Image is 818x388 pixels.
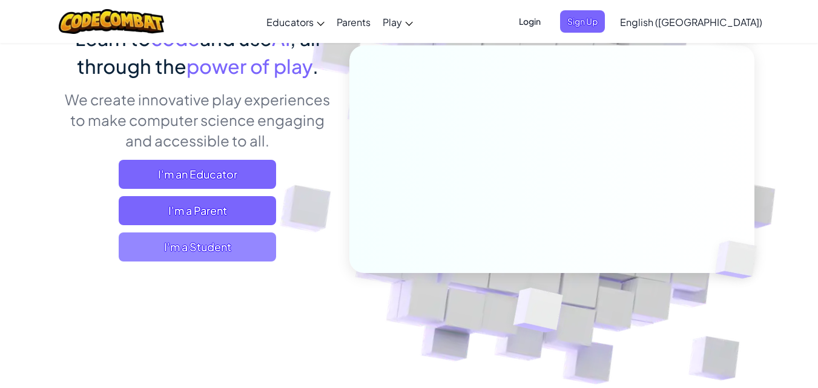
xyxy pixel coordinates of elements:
[59,9,165,34] img: CodeCombat logo
[560,10,605,33] button: Sign Up
[483,262,592,363] img: Overlap cubes
[614,5,768,38] a: English ([GEOGRAPHIC_DATA])
[331,5,377,38] a: Parents
[119,196,276,225] a: I'm a Parent
[312,54,318,78] span: .
[377,5,419,38] a: Play
[260,5,331,38] a: Educators
[266,16,314,28] span: Educators
[383,16,402,28] span: Play
[186,54,312,78] span: power of play
[64,89,331,151] p: We create innovative play experiences to make computer science engaging and accessible to all.
[694,215,785,304] img: Overlap cubes
[119,232,276,261] button: I'm a Student
[620,16,762,28] span: English ([GEOGRAPHIC_DATA])
[512,10,548,33] button: Login
[119,160,276,189] a: I'm an Educator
